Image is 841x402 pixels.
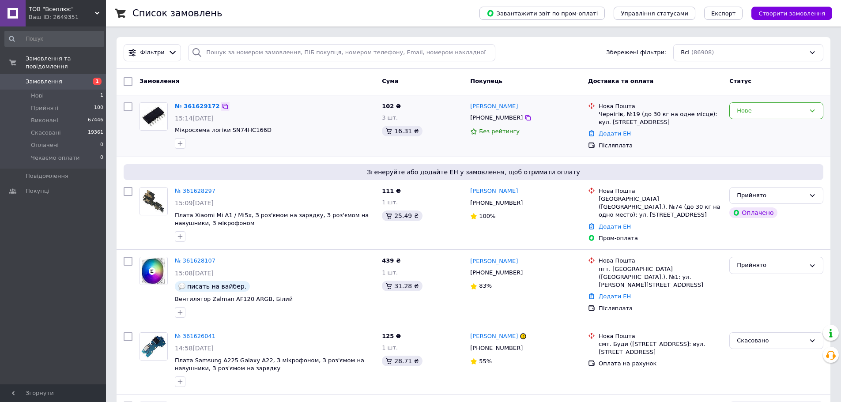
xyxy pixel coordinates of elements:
img: Фото товару [140,188,167,215]
div: Нова Пошта [599,257,722,265]
div: 25.49 ₴ [382,210,422,221]
span: Збережені фільтри: [606,49,666,57]
a: Плата Xiaomi Mi A1 / Mi5x, З роз'ємом на зарядку, З роз'ємом на навушники, З мікрофоном [175,212,369,227]
span: 1 шт. [382,269,398,276]
div: Оплата на рахунок [599,360,722,368]
span: 100% [479,213,495,219]
span: Прийняті [31,104,58,112]
a: № 361629172 [175,103,220,109]
div: Нова Пошта [599,332,722,340]
span: Нові [31,92,44,100]
input: Пошук [4,31,104,47]
span: 15:08[DATE] [175,270,214,277]
button: Експорт [704,7,743,20]
span: 3 шт. [382,114,398,121]
a: Плата Samsung A225 Galaxy A22, З мікрофоном, З роз'ємом на навушники, З роз'ємом на зарядку [175,357,364,372]
span: Замовлення [140,78,179,84]
span: Покупець [470,78,502,84]
span: Замовлення та повідомлення [26,55,106,71]
span: Управління статусами [621,10,688,17]
span: Виконані [31,116,58,124]
a: Вентилятор Zalman AF120 ARGB, Білий [175,296,293,302]
div: Прийнято [737,191,805,200]
button: Управління статусами [614,7,695,20]
button: Завантажити звіт по пром-оплаті [479,7,605,20]
div: Післяплата [599,304,722,312]
span: 1 [100,92,103,100]
span: 125 ₴ [382,333,401,339]
span: 0 [100,154,103,162]
span: Замовлення [26,78,62,86]
button: Створити замовлення [751,7,832,20]
span: Покупці [26,187,49,195]
span: Чекаємо оплати [31,154,80,162]
span: 100 [94,104,103,112]
img: Фото товару [140,333,167,360]
img: Фото товару [140,257,167,285]
img: Фото товару [140,103,167,130]
a: Фото товару [140,332,168,361]
span: Всі [681,49,690,57]
div: 28.71 ₴ [382,356,422,366]
div: Оплачено [729,207,777,218]
a: [PERSON_NAME] [470,102,518,111]
span: Завантажити звіт по пром-оплаті [486,9,598,17]
img: :speech_balloon: [178,283,185,290]
div: Прийнято [737,261,805,270]
div: [PHONE_NUMBER] [468,267,524,278]
span: 14:58[DATE] [175,345,214,352]
a: Фото товару [140,257,168,285]
span: писать на вайбер. [187,283,246,290]
span: Доставка та оплата [588,78,653,84]
div: 31.28 ₴ [382,281,422,291]
span: ТОВ "Всеплюс" [29,5,95,13]
div: [PHONE_NUMBER] [468,197,524,209]
a: Створити замовлення [743,10,832,16]
span: 55% [479,358,492,364]
span: 15:09[DATE] [175,199,214,207]
span: 15:14[DATE] [175,115,214,122]
a: Фото товару [140,102,168,131]
span: 67446 [88,116,103,124]
span: Експорт [711,10,736,17]
span: 102 ₴ [382,103,401,109]
div: [GEOGRAPHIC_DATA] ([GEOGRAPHIC_DATA].), №74 (до 30 кг на одно место): ул. [STREET_ADDRESS] [599,195,722,219]
span: Без рейтингу [479,128,520,135]
span: Створити замовлення [758,10,825,17]
div: Ваш ID: 2649351 [29,13,106,21]
span: 83% [479,282,492,289]
div: [PHONE_NUMBER] [468,342,524,354]
span: Фільтри [140,49,165,57]
span: Cума [382,78,398,84]
div: Нова Пошта [599,102,722,110]
input: Пошук за номером замовлення, ПІБ покупця, номером телефону, Email, номером накладної [188,44,495,61]
span: 439 ₴ [382,257,401,264]
div: пгт. [GEOGRAPHIC_DATA] ([GEOGRAPHIC_DATA].), №1: ул. [PERSON_NAME][STREET_ADDRESS] [599,265,722,289]
a: [PERSON_NAME] [470,187,518,195]
span: 111 ₴ [382,188,401,194]
div: Нове [737,106,805,116]
span: Згенеруйте або додайте ЕН у замовлення, щоб отримати оплату [127,168,820,177]
div: Пром-оплата [599,234,722,242]
div: [PHONE_NUMBER] [468,112,524,124]
div: Чернігів, №19 (до 30 кг на одне місце): вул. [STREET_ADDRESS] [599,110,722,126]
div: Скасовано [737,336,805,346]
div: смт. Буди ([STREET_ADDRESS]: вул. [STREET_ADDRESS] [599,340,722,356]
span: 19361 [88,129,103,137]
span: Скасовані [31,129,61,137]
span: Повідомлення [26,172,68,180]
span: 0 [100,141,103,149]
a: № 361626041 [175,333,215,339]
a: Додати ЕН [599,130,631,137]
span: 1 [93,78,102,85]
span: Статус [729,78,751,84]
div: Нова Пошта [599,187,722,195]
a: Додати ЕН [599,293,631,300]
a: Мікросхема логіки SN74HC166D [175,127,272,133]
a: № 361628297 [175,188,215,194]
span: 1 шт. [382,344,398,351]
